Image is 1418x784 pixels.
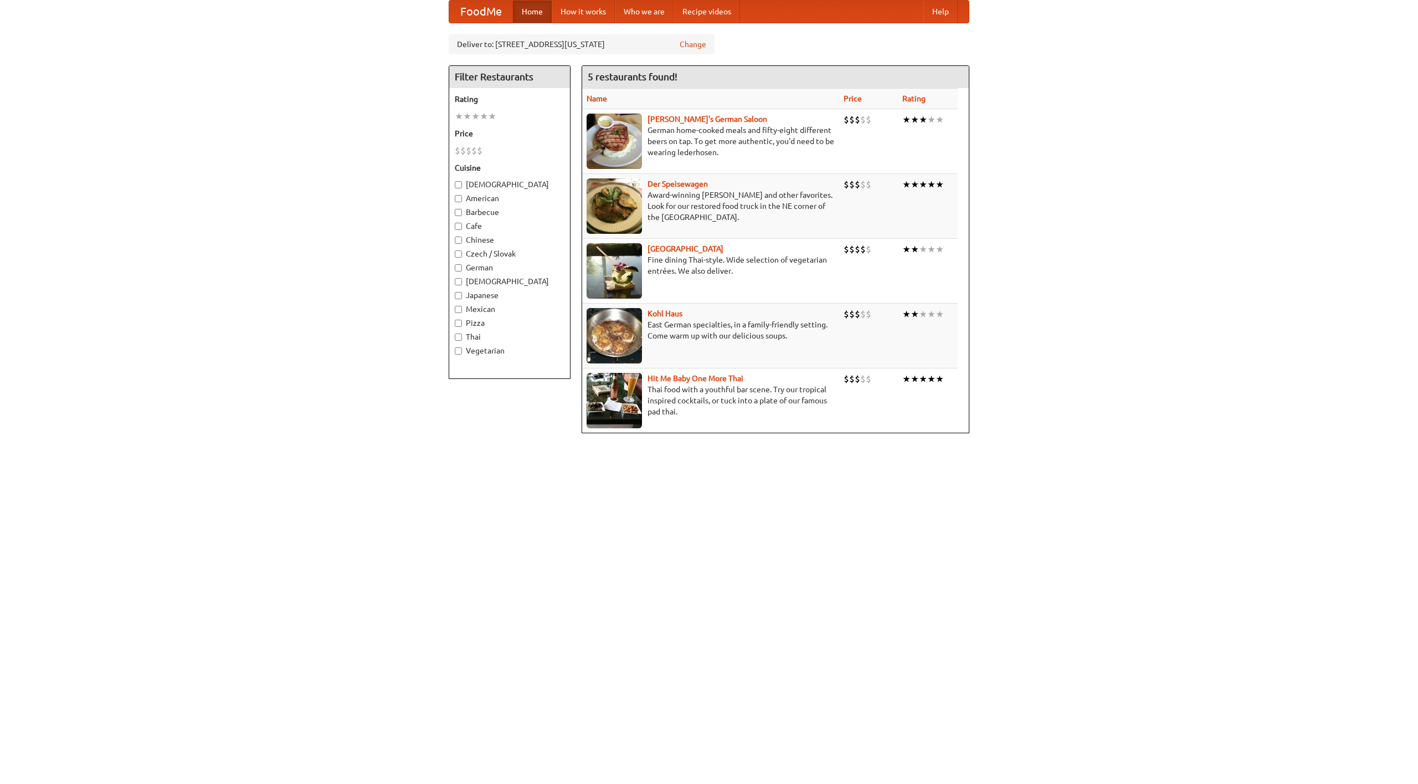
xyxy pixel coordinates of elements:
li: $ [471,145,477,157]
li: ★ [927,243,936,255]
label: Czech / Slovak [455,248,564,259]
li: $ [855,243,860,255]
li: ★ [927,373,936,385]
a: [PERSON_NAME]'s German Saloon [648,115,767,124]
label: Barbecue [455,207,564,218]
input: Mexican [455,306,462,313]
ng-pluralize: 5 restaurants found! [588,71,677,82]
label: [DEMOGRAPHIC_DATA] [455,276,564,287]
li: $ [849,373,855,385]
p: East German specialties, in a family-friendly setting. Come warm up with our delicious soups. [587,319,835,341]
img: kohlhaus.jpg [587,308,642,363]
li: ★ [902,114,911,126]
img: babythai.jpg [587,373,642,428]
h5: Cuisine [455,162,564,173]
label: [DEMOGRAPHIC_DATA] [455,179,564,190]
input: Chinese [455,237,462,244]
li: $ [844,178,849,191]
div: Deliver to: [STREET_ADDRESS][US_STATE] [449,34,715,54]
li: ★ [902,178,911,191]
input: [DEMOGRAPHIC_DATA] [455,278,462,285]
img: esthers.jpg [587,114,642,169]
a: [GEOGRAPHIC_DATA] [648,244,723,253]
li: $ [866,373,871,385]
li: ★ [902,308,911,320]
li: ★ [902,373,911,385]
li: ★ [902,243,911,255]
li: $ [855,373,860,385]
a: Rating [902,94,926,103]
li: $ [866,114,871,126]
li: $ [866,308,871,320]
a: Recipe videos [674,1,740,23]
a: Der Speisewagen [648,180,708,188]
a: FoodMe [449,1,513,23]
li: ★ [919,373,927,385]
p: Award-winning [PERSON_NAME] and other favorites. Look for our restored food truck in the NE corne... [587,189,835,223]
a: Change [680,39,706,50]
label: American [455,193,564,204]
h5: Price [455,128,564,139]
li: $ [466,145,471,157]
p: German home-cooked meals and fifty-eight different beers on tap. To get more authentic, you'd nee... [587,125,835,158]
h4: Filter Restaurants [449,66,570,88]
li: ★ [480,110,488,122]
li: $ [849,243,855,255]
li: $ [844,373,849,385]
li: ★ [911,114,919,126]
li: ★ [936,373,944,385]
img: speisewagen.jpg [587,178,642,234]
label: Mexican [455,304,564,315]
a: Name [587,94,607,103]
li: $ [860,308,866,320]
li: ★ [463,110,471,122]
a: Home [513,1,552,23]
li: ★ [936,243,944,255]
input: Pizza [455,320,462,327]
label: German [455,262,564,273]
li: ★ [488,110,496,122]
li: ★ [936,114,944,126]
li: $ [866,243,871,255]
li: ★ [471,110,480,122]
li: ★ [911,308,919,320]
li: $ [855,308,860,320]
a: Kohl Haus [648,309,682,318]
li: ★ [455,110,463,122]
img: satay.jpg [587,243,642,299]
li: ★ [927,114,936,126]
li: $ [844,308,849,320]
li: ★ [911,178,919,191]
label: Japanese [455,290,564,301]
li: $ [455,145,460,157]
li: $ [860,114,866,126]
li: $ [477,145,482,157]
a: Who we are [615,1,674,23]
li: $ [849,114,855,126]
label: Pizza [455,317,564,329]
label: Cafe [455,221,564,232]
input: Japanese [455,292,462,299]
li: ★ [936,308,944,320]
li: $ [849,308,855,320]
input: Thai [455,334,462,341]
li: $ [855,114,860,126]
li: $ [849,178,855,191]
a: Price [844,94,862,103]
input: Cafe [455,223,462,230]
p: Thai food with a youthful bar scene. Try our tropical inspired cocktails, or tuck into a plate of... [587,384,835,417]
input: German [455,264,462,271]
li: ★ [936,178,944,191]
li: $ [860,373,866,385]
li: $ [844,114,849,126]
input: American [455,195,462,202]
li: $ [860,243,866,255]
input: [DEMOGRAPHIC_DATA] [455,181,462,188]
a: Hit Me Baby One More Thai [648,374,743,383]
li: ★ [927,308,936,320]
